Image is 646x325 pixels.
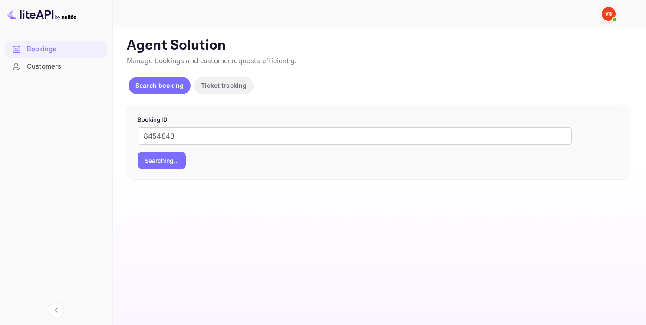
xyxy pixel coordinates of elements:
div: Bookings [27,44,103,54]
div: Bookings [5,41,107,58]
p: Booking ID [138,116,620,124]
a: Customers [5,58,107,74]
img: Yandex Support [602,7,616,21]
p: Search booking [135,81,184,90]
button: Collapse navigation [49,302,64,318]
a: Bookings [5,41,107,57]
input: Enter Booking ID (e.g., 63782194) [138,127,572,145]
div: Customers [5,58,107,75]
div: Customers [27,62,103,72]
p: Agent Solution [127,37,630,54]
p: Ticket tracking [201,81,247,90]
button: Searching... [138,152,186,169]
img: LiteAPI logo [7,7,76,21]
span: Manage bookings and customer requests efficiently. [127,56,297,66]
